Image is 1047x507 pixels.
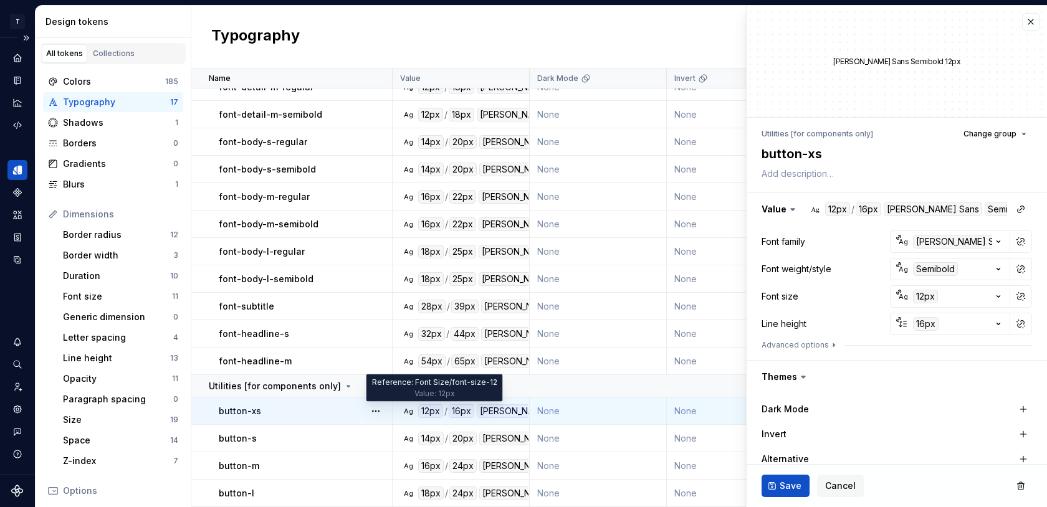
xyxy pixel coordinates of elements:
p: font-detail-m-semibold [219,108,322,121]
button: Expand sidebar [17,29,35,47]
div: 22px [449,217,476,231]
div: [PERSON_NAME] Sans [479,459,578,473]
div: Space [63,434,170,447]
a: Typography17 [43,92,183,112]
div: [PERSON_NAME] Sans [477,108,575,121]
a: Border width3 [58,245,183,265]
a: Line height13 [58,348,183,368]
td: None [530,480,667,507]
div: Ag [898,264,908,274]
svg: Supernova Logo [11,485,24,497]
div: Duration [63,270,170,282]
td: None [667,397,827,425]
a: Border radius12 [58,225,183,245]
td: None [667,480,827,507]
td: None [530,425,667,452]
div: 39px [451,300,479,313]
div: Options [63,485,178,497]
div: Collections [93,49,135,59]
a: Paragraph spacing0 [58,389,183,409]
div: 1 [175,118,178,128]
span: Cancel [825,480,856,492]
a: Blurs1 [43,174,183,194]
a: Analytics [7,93,27,113]
div: 54px [418,354,446,368]
div: Shadows [63,116,175,129]
div: / [445,432,448,445]
div: 20px [449,163,477,176]
div: 3 [173,250,178,260]
a: Font size11 [58,287,183,306]
div: 12px [418,108,443,121]
div: Home [7,48,27,68]
div: T [10,14,25,29]
div: Value: 12px [372,389,497,399]
p: button-l [219,487,254,500]
div: 7 [173,456,178,466]
td: None [530,397,667,425]
td: None [667,320,827,348]
span: Change group [963,129,1016,139]
div: Font size [762,290,798,303]
td: None [530,452,667,480]
div: Line height [63,352,170,364]
div: Ag [403,219,413,229]
a: Z-index7 [58,451,183,471]
div: Colors [63,75,165,88]
div: Ag [403,110,413,120]
p: font-body-m-semibold [219,218,318,230]
td: None [667,452,827,480]
div: 0 [173,312,178,322]
td: None [530,101,667,128]
div: Z-index [63,455,173,467]
div: Ag [403,274,413,284]
p: Dark Mode [537,73,578,83]
div: Generic dimension [63,311,173,323]
p: button-xs [219,405,261,417]
div: [PERSON_NAME] Sans [479,135,578,149]
a: Design tokens [7,160,27,180]
td: None [667,156,827,183]
div: Semibold [913,262,958,276]
div: Code automation [7,115,27,135]
div: Documentation [7,70,27,90]
div: / [447,300,450,313]
div: Components [7,182,27,202]
div: 13 [170,353,178,363]
div: Contact support [7,422,27,442]
button: T [2,8,32,35]
td: None [667,211,827,238]
a: Assets [7,205,27,225]
button: Save [762,475,810,497]
div: 16px [418,459,444,473]
div: 0 [173,159,178,169]
td: None [530,183,667,211]
div: 12px [913,290,938,303]
a: Storybook stories [7,227,27,247]
div: [PERSON_NAME] Sans [477,404,575,418]
div: 0 [173,394,178,404]
div: [PERSON_NAME] Sans [479,486,578,500]
div: [PERSON_NAME] Sans [479,190,577,204]
td: None [530,238,667,265]
div: Ag [403,461,413,471]
button: 16px [890,313,1010,335]
button: Search ⌘K [7,354,27,374]
div: Ag [898,237,908,247]
div: 24px [449,459,477,473]
td: None [667,183,827,211]
td: None [667,128,827,156]
div: 18px [418,272,444,286]
button: Cancel [817,475,864,497]
td: None [530,156,667,183]
td: None [667,348,827,375]
div: Design tokens [45,16,186,28]
a: Gradients0 [43,154,183,174]
div: Ag [403,137,413,147]
div: Paragraph spacing [63,393,173,405]
a: Colors185 [43,72,183,92]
